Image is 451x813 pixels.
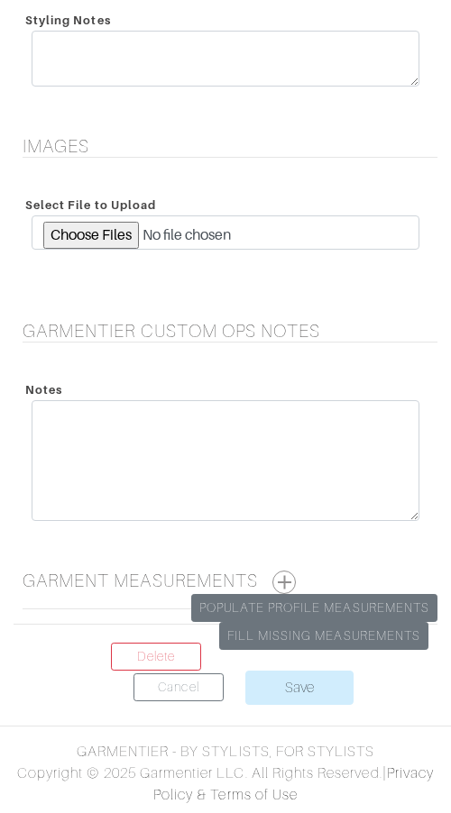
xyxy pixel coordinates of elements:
a: Cancel [133,673,224,701]
a: Fill Missing Measurements [219,622,428,650]
h5: Garment Measurements [23,570,437,594]
h5: Garmentier Custom Ops Notes [23,320,437,342]
span: Styling Notes [25,7,111,33]
a: Privacy Policy & Terms of Use [153,765,434,803]
span: Copyright © 2025 Garmentier LLC. All Rights Reserved. [17,765,382,781]
h5: Images [23,135,437,157]
a: Delete [111,643,201,671]
a: Populate Profile Measurements [191,594,437,622]
span: Select File to Upload [25,192,156,218]
input: Save [245,671,354,705]
span: Notes [25,377,62,403]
